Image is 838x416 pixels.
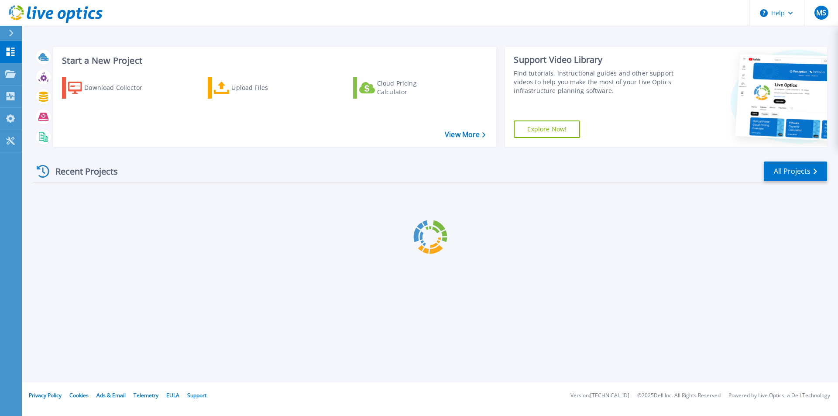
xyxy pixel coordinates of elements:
a: Upload Files [208,77,305,99]
div: Support Video Library [514,54,678,65]
li: © 2025 Dell Inc. All Rights Reserved [637,393,721,399]
div: Upload Files [231,79,301,96]
span: MS [816,9,826,16]
a: All Projects [764,162,827,181]
div: Find tutorials, instructional guides and other support videos to help you make the most of your L... [514,69,678,95]
a: Telemetry [134,392,158,399]
a: Privacy Policy [29,392,62,399]
a: Support [187,392,206,399]
a: Download Collector [62,77,159,99]
a: Cookies [69,392,89,399]
div: Download Collector [84,79,154,96]
a: Ads & Email [96,392,126,399]
a: View More [445,131,485,139]
a: Cloud Pricing Calculator [353,77,450,99]
h3: Start a New Project [62,56,485,65]
a: EULA [166,392,179,399]
li: Version: [TECHNICAL_ID] [570,393,629,399]
div: Recent Projects [34,161,130,182]
div: Cloud Pricing Calculator [377,79,447,96]
li: Powered by Live Optics, a Dell Technology [728,393,830,399]
a: Explore Now! [514,120,580,138]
